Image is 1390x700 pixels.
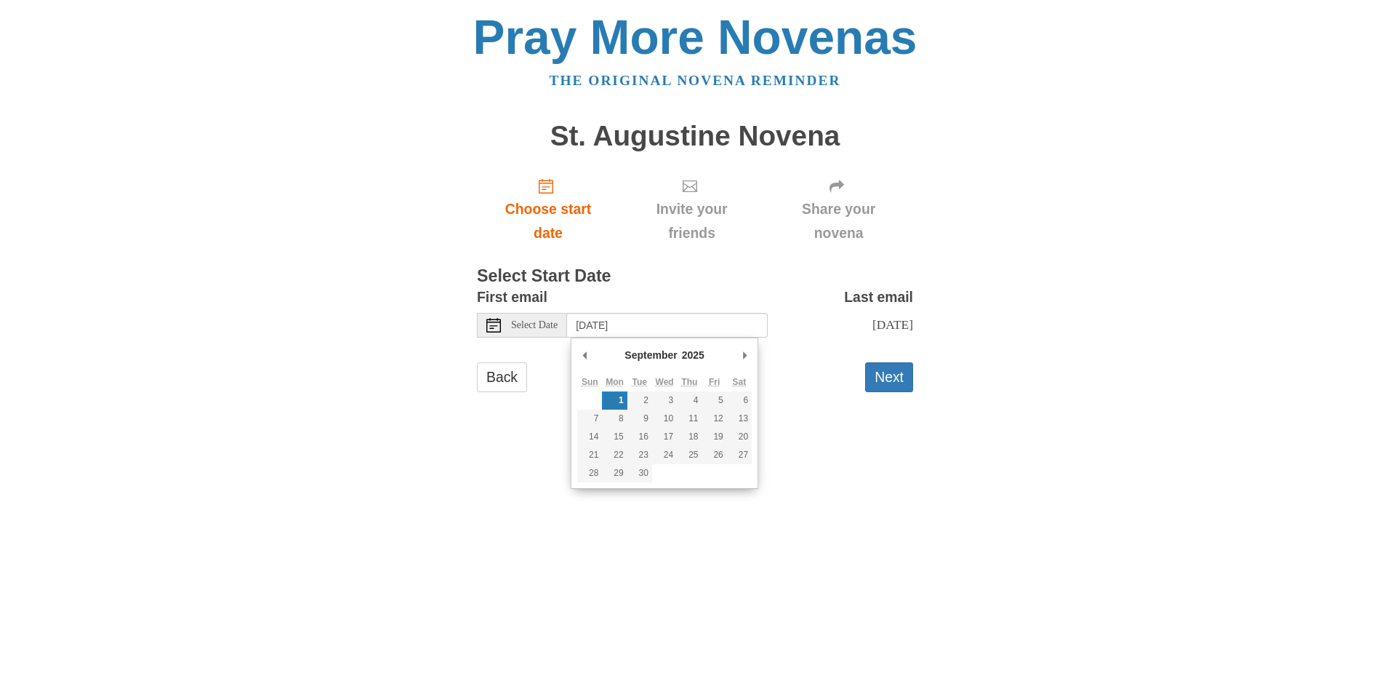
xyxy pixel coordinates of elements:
abbr: Friday [709,377,720,387]
button: Previous Month [577,344,592,366]
button: 13 [727,410,752,428]
button: 28 [577,464,602,482]
h3: Select Start Date [477,267,913,286]
label: Last email [844,285,913,309]
button: 16 [627,428,652,446]
div: Click "Next" to confirm your start date first. [764,166,913,252]
button: 18 [677,428,702,446]
button: 30 [627,464,652,482]
button: 14 [577,428,602,446]
button: 8 [602,410,627,428]
button: 7 [577,410,602,428]
label: First email [477,285,547,309]
button: 29 [602,464,627,482]
abbr: Tuesday [632,377,647,387]
abbr: Thursday [681,377,697,387]
button: 22 [602,446,627,464]
a: Pray More Novenas [473,10,917,64]
a: The original novena reminder [550,73,841,88]
span: Select Date [511,320,558,330]
button: 23 [627,446,652,464]
button: 27 [727,446,752,464]
button: 24 [652,446,677,464]
span: [DATE] [872,317,913,332]
button: 6 [727,391,752,410]
button: 5 [702,391,727,410]
button: 20 [727,428,752,446]
a: Choose start date [477,166,619,252]
button: 19 [702,428,727,446]
button: 9 [627,410,652,428]
button: Next Month [737,344,752,366]
button: 1 [602,391,627,410]
button: 26 [702,446,727,464]
abbr: Saturday [733,377,747,387]
span: Invite your friends [634,197,750,245]
div: September [622,344,679,366]
button: 21 [577,446,602,464]
button: 4 [677,391,702,410]
a: Back [477,362,527,392]
button: Next [865,362,913,392]
button: 10 [652,410,677,428]
abbr: Wednesday [656,377,674,387]
div: Click "Next" to confirm your start date first. [619,166,764,252]
button: 3 [652,391,677,410]
button: 15 [602,428,627,446]
span: Choose start date [491,197,605,245]
button: 12 [702,410,727,428]
abbr: Monday [606,377,624,387]
div: 2025 [680,344,707,366]
button: 25 [677,446,702,464]
input: Use the arrow keys to pick a date [567,313,768,338]
span: Share your novena [779,197,899,245]
button: 17 [652,428,677,446]
abbr: Sunday [582,377,598,387]
button: 11 [677,410,702,428]
button: 2 [627,391,652,410]
h1: St. Augustine Novena [477,121,913,152]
